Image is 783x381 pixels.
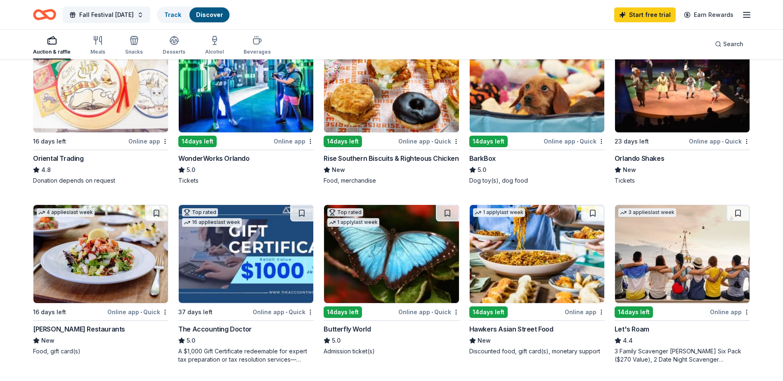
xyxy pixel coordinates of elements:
div: Alcohol [205,49,224,55]
div: Online app [710,307,750,317]
span: • [577,138,578,145]
div: 14 days left [324,136,362,147]
div: Online app Quick [544,136,605,146]
img: Image for WonderWorks Orlando [179,34,313,132]
div: 16 days left [33,136,66,146]
a: Image for The Accounting DoctorTop rated16 applieslast week37 days leftOnline app•QuickThe Accoun... [178,205,314,364]
div: 4 applies last week [37,208,95,217]
div: BarkBox [469,153,496,163]
button: Alcohol [205,32,224,59]
a: Discover [196,11,223,18]
span: 4.4 [623,336,633,346]
div: 1 apply last week [327,218,379,227]
span: New [41,336,54,346]
a: Home [33,5,56,24]
img: Image for The Accounting Doctor [179,205,313,303]
div: WonderWorks Orlando [178,153,249,163]
button: Meals [90,32,105,59]
span: • [722,138,724,145]
a: Image for WonderWorks OrlandoTop rated3 applieslast week14days leftOnline appWonderWorks Orlando5... [178,34,314,185]
button: Beverages [244,32,271,59]
a: Image for Orlando ShakesLocal23 days leftOnline app•QuickOrlando ShakesNewTickets [615,34,750,185]
div: Top rated [182,208,218,216]
div: Rise Southern Biscuits & Righteous Chicken [324,153,459,163]
div: Online app Quick [398,307,459,317]
button: Snacks [125,32,143,59]
div: Online app Quick [253,307,314,317]
div: Let's Roam [615,324,649,334]
span: 5.0 [332,336,341,346]
div: 1 apply last week [473,208,525,217]
div: Donation depends on request [33,176,168,185]
img: Image for Hawkers Asian Street Food [470,205,604,303]
span: Fall Festival [DATE] [79,10,134,20]
div: Online app [274,136,314,146]
div: Auction & raffle [33,49,71,55]
span: • [286,309,287,315]
span: • [140,309,142,315]
span: 4.8 [41,165,51,175]
a: Image for Butterfly WorldTop rated1 applylast week14days leftOnline app•QuickButterfly World5.0Ad... [324,205,459,355]
div: Hawkers Asian Street Food [469,324,554,334]
div: Beverages [244,49,271,55]
div: [PERSON_NAME] Restaurants [33,324,125,334]
span: • [431,309,433,315]
a: Image for Oriental TradingTop rated12 applieslast week16 days leftOnline appOriental Trading4.8Do... [33,34,168,185]
img: Image for Rise Southern Biscuits & Righteous Chicken [324,34,459,132]
img: Image for Cameron Mitchell Restaurants [33,205,168,303]
span: 5.0 [187,165,195,175]
a: Track [164,11,181,18]
div: 14 days left [324,306,362,318]
span: 5.0 [187,336,195,346]
button: Auction & raffle [33,32,71,59]
div: Dog toy(s), dog food [469,176,605,185]
div: 14 days left [469,136,508,147]
div: Online app Quick [107,307,168,317]
div: Snacks [125,49,143,55]
div: Tickets [615,176,750,185]
div: 23 days left [615,136,649,146]
img: Image for Let's Roam [615,205,750,303]
button: TrackDiscover [157,7,230,23]
div: Oriental Trading [33,153,84,163]
div: The Accounting Doctor [178,324,252,334]
div: Top rated [327,208,363,216]
button: Desserts [163,32,185,59]
span: New [332,165,345,175]
img: Image for Oriental Trading [33,34,168,132]
div: 14 days left [469,306,508,318]
div: Meals [90,49,105,55]
a: Image for Let's Roam3 applieslast week14days leftOnline appLet's Roam4.43 Family Scavenger [PERSO... [615,205,750,364]
a: Image for BarkBoxTop rated15 applieslast week14days leftOnline app•QuickBarkBox5.0Dog toy(s), dog... [469,34,605,185]
span: • [431,138,433,145]
div: 16 applies last week [182,218,242,227]
div: Online app Quick [689,136,750,146]
div: 14 days left [178,136,217,147]
a: Start free trial [614,7,676,22]
div: 14 days left [615,306,653,318]
div: Orlando Shakes [615,153,664,163]
span: 5.0 [478,165,486,175]
a: Image for Rise Southern Biscuits & Righteous Chicken1 applylast week14days leftOnline app•QuickRi... [324,34,459,185]
span: New [623,165,636,175]
div: 37 days left [178,307,213,317]
div: 16 days left [33,307,66,317]
div: Butterfly World [324,324,371,334]
img: Image for Orlando Shakes [615,34,750,132]
img: Image for BarkBox [470,34,604,132]
a: Image for Cameron Mitchell Restaurants4 applieslast week16 days leftOnline app•Quick[PERSON_NAME]... [33,205,168,355]
div: Desserts [163,49,185,55]
span: New [478,336,491,346]
a: Image for Hawkers Asian Street Food1 applylast week14days leftOnline appHawkers Asian Street Food... [469,205,605,355]
div: Admission ticket(s) [324,347,459,355]
div: A $1,000 Gift Certificate redeemable for expert tax preparation or tax resolution services—recipi... [178,347,314,364]
button: Search [708,36,750,52]
div: Food, merchandise [324,176,459,185]
span: Search [723,39,743,49]
div: Discounted food, gift card(s), monetary support [469,347,605,355]
div: Online app [565,307,605,317]
div: Food, gift card(s) [33,347,168,355]
div: Online app Quick [398,136,459,146]
div: 3 Family Scavenger [PERSON_NAME] Six Pack ($270 Value), 2 Date Night Scavenger [PERSON_NAME] Two ... [615,347,750,364]
a: Earn Rewards [679,7,738,22]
